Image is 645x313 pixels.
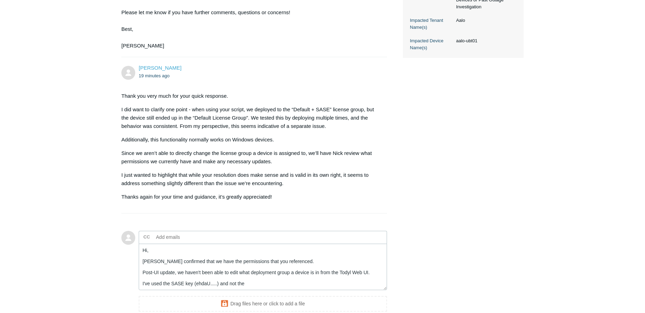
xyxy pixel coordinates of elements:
dt: Impacted Tenant Name(s) [410,17,453,31]
dd: aalo-ubt01 [453,37,517,44]
label: CC [144,232,150,242]
p: I did want to clarify one point - when using your script, we deployed to the “Default + SASE” lic... [121,105,380,130]
a: [PERSON_NAME] [139,65,181,71]
p: Since we aren’t able to directly change the license group a device is assigned to, we’ll have Nic... [121,149,380,166]
dd: Aalo [453,17,517,24]
p: Thank you very much for your quick response. [121,92,380,100]
p: I just wanted to highlight that while your resolution does make sense and is valid in its own rig... [121,171,380,188]
textarea: Add your reply [139,244,387,290]
span: Cody Nauta [139,65,181,71]
time: 09/17/2025, 17:13 [139,73,170,78]
dt: Impacted Device Name(s) [410,37,453,51]
input: Add emails [153,232,228,242]
p: Thanks again for your time and guidance, it’s greatly appreciated! [121,193,380,201]
p: Additionally, this functionality normally works on Windows devices. [121,136,380,144]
